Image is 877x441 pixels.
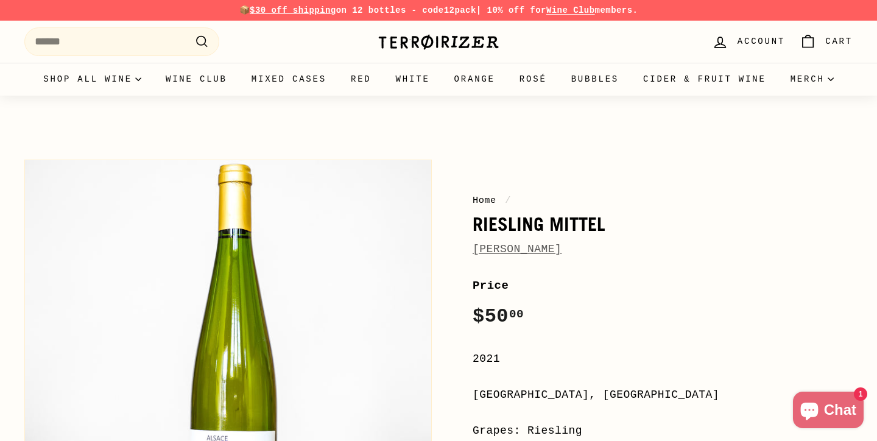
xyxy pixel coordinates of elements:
[507,63,559,96] a: Rosé
[384,63,442,96] a: White
[738,35,785,48] span: Account
[502,195,514,206] span: /
[473,350,853,368] div: 2021
[473,243,562,255] a: [PERSON_NAME]
[444,5,476,15] strong: 12pack
[473,214,853,235] h1: Riesling Mittel
[153,63,239,96] a: Wine Club
[473,305,524,328] span: $50
[473,277,853,295] label: Price
[473,195,496,206] a: Home
[239,63,339,96] a: Mixed Cases
[705,24,792,60] a: Account
[250,5,336,15] span: $30 off shipping
[473,386,853,404] div: [GEOGRAPHIC_DATA], [GEOGRAPHIC_DATA]
[792,24,860,60] a: Cart
[339,63,384,96] a: Red
[31,63,153,96] summary: Shop all wine
[778,63,846,96] summary: Merch
[631,63,778,96] a: Cider & Fruit Wine
[473,193,853,208] nav: breadcrumbs
[24,4,853,17] p: 📦 on 12 bottles - code | 10% off for members.
[442,63,507,96] a: Orange
[559,63,631,96] a: Bubbles
[825,35,853,48] span: Cart
[789,392,867,431] inbox-online-store-chat: Shopify online store chat
[546,5,595,15] a: Wine Club
[473,422,853,440] div: Grapes: Riesling
[509,308,524,321] sup: 00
